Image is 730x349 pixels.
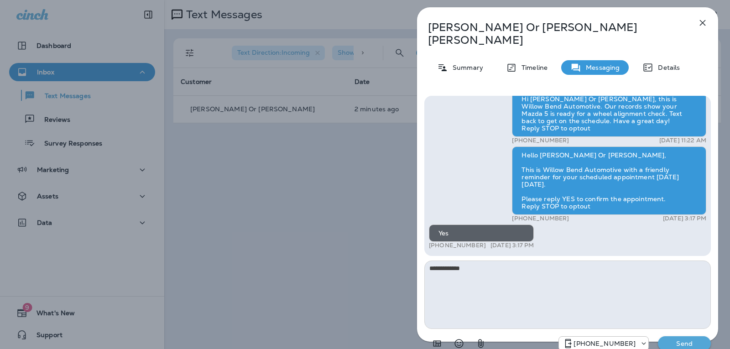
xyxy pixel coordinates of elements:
div: Hi [PERSON_NAME] Or [PERSON_NAME], this is Willow Bend Automotive. Our records show your Mazda 5 ... [512,90,706,137]
p: [PHONE_NUMBER] [512,137,569,144]
p: Timeline [517,64,547,71]
div: +1 (813) 497-4455 [559,338,648,349]
p: [PHONE_NUMBER] [429,242,486,249]
p: [PHONE_NUMBER] [574,340,636,347]
div: Hello [PERSON_NAME] Or [PERSON_NAME], This is Willow Bend Automotive with a friendly reminder for... [512,146,706,215]
p: Summary [448,64,483,71]
p: Details [653,64,680,71]
p: [DATE] 3:17 PM [490,242,534,249]
p: Send [665,339,704,348]
p: Messaging [581,64,620,71]
p: [DATE] 11:22 AM [659,137,706,144]
p: [DATE] 3:17 PM [663,215,706,222]
div: Yes [429,224,534,242]
p: [PERSON_NAME] Or [PERSON_NAME] [PERSON_NAME] [428,21,677,47]
p: [PHONE_NUMBER] [512,215,569,222]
